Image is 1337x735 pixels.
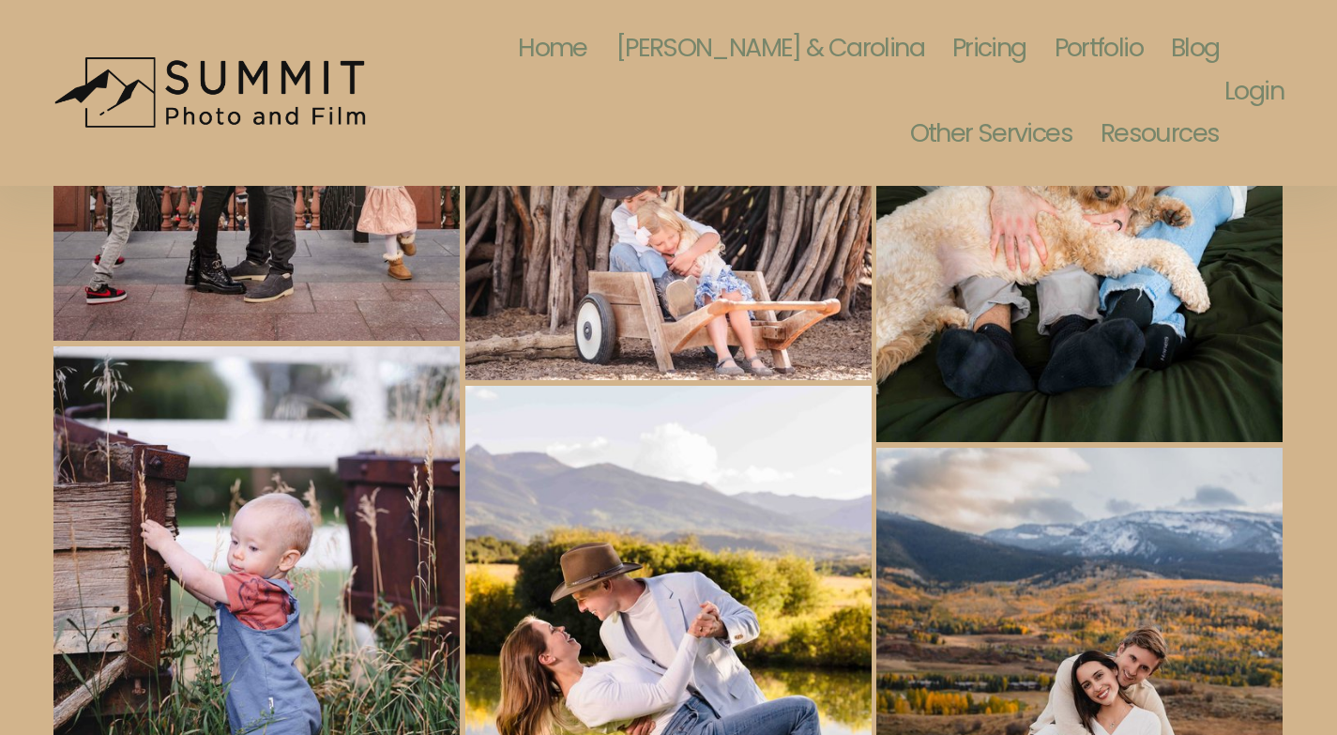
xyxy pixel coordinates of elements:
a: folder dropdown [1101,93,1219,179]
a: Pricing [952,7,1026,93]
a: Blog [1171,7,1220,93]
a: Portfolio [1055,7,1143,93]
span: Resources [1101,95,1219,176]
img: Aspen-Photography-Videography-22.jpg [465,109,872,380]
a: folder dropdown [910,93,1072,179]
span: Other Services [910,95,1072,176]
img: Summit Photo and Film [53,56,377,129]
a: [PERSON_NAME] & Carolina [615,7,924,93]
a: Home [518,7,587,93]
a: Login [1224,53,1284,133]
